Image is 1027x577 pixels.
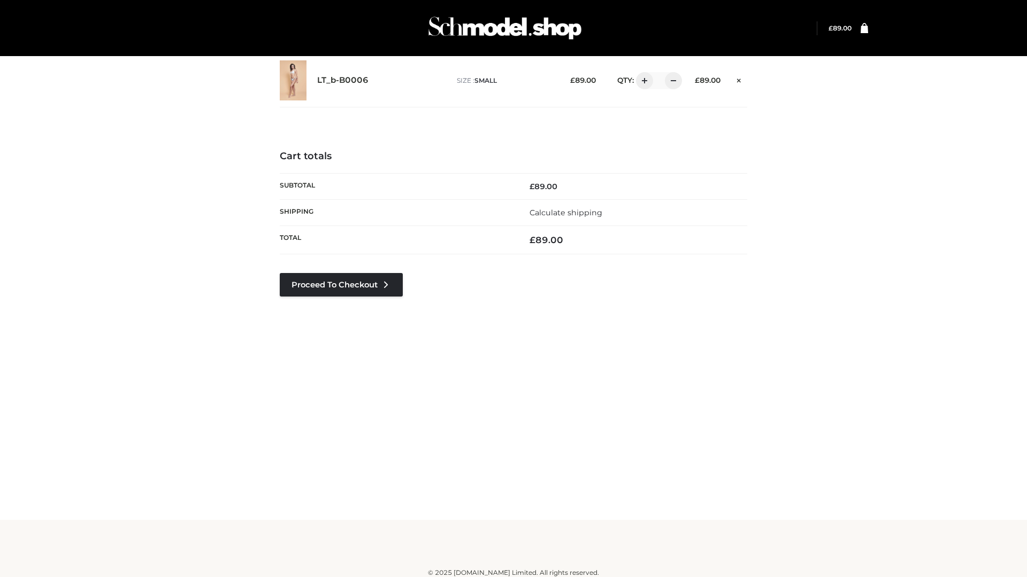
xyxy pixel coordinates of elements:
a: LT_b-B0006 [317,75,369,85]
bdi: 89.00 [829,24,852,32]
th: Shipping [280,199,513,225]
img: LT_b-B0006 - SMALL [280,60,306,100]
a: Remove this item [731,72,747,86]
img: Schmodel Admin 964 [425,7,585,49]
a: Proceed to Checkout [280,273,403,297]
th: Total [280,226,513,254]
span: SMALL [474,76,497,84]
bdi: 89.00 [695,76,721,84]
th: Subtotal [280,173,513,199]
div: QTY: [607,72,678,89]
span: £ [570,76,575,84]
a: £89.00 [829,24,852,32]
span: £ [829,24,833,32]
span: £ [530,182,534,191]
bdi: 89.00 [530,235,563,245]
span: £ [530,235,535,245]
span: £ [695,76,700,84]
bdi: 89.00 [530,182,557,191]
bdi: 89.00 [570,76,596,84]
h4: Cart totals [280,151,747,162]
p: size : [457,76,554,85]
a: Calculate shipping [530,208,602,217]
